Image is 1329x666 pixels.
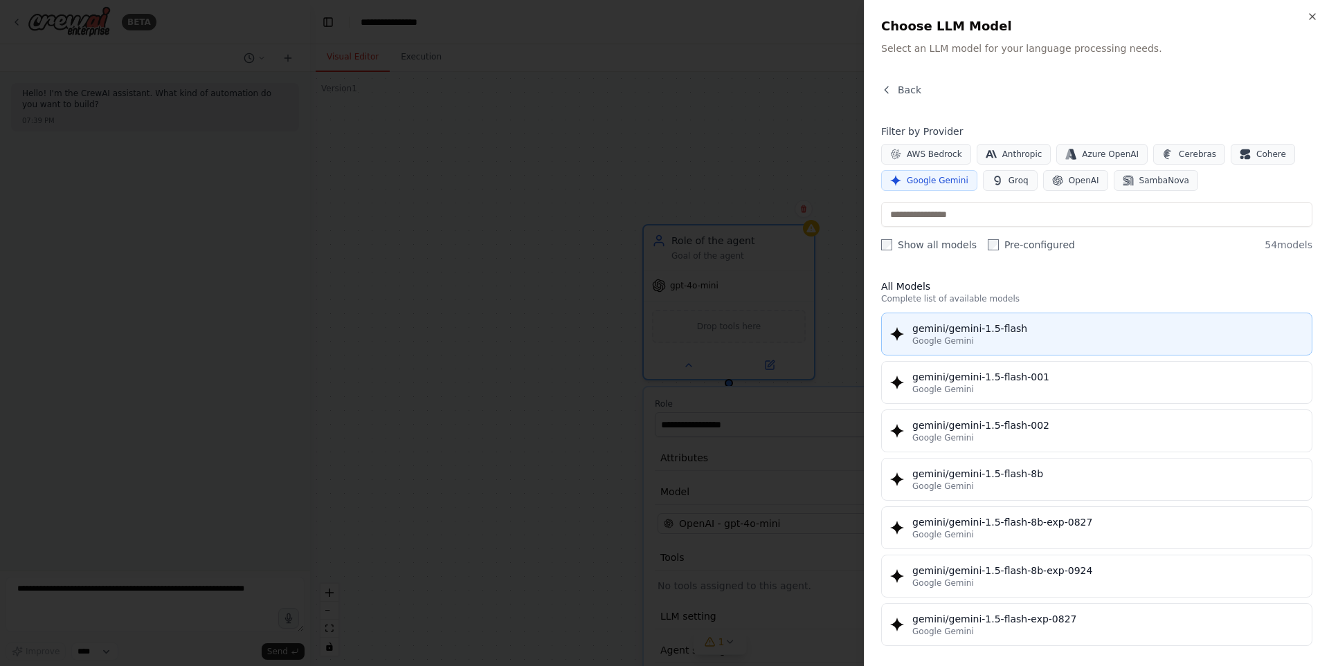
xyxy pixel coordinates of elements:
div: gemini/gemini-1.5-flash [912,322,1303,335]
div: gemini/gemini-1.5-flash-8b [912,467,1303,481]
span: Google Gemini [912,577,974,589]
span: Cerebras [1179,149,1216,160]
button: gemini/gemini-1.5-flash-001Google Gemini [881,361,1312,404]
button: Google Gemini [881,170,977,191]
span: AWS Bedrock [907,149,962,160]
h2: Choose LLM Model [881,17,1312,36]
span: Google Gemini [907,175,968,186]
span: OpenAI [1069,175,1099,186]
label: Pre-configured [988,238,1075,252]
button: Cohere [1231,144,1295,165]
span: Google Gemini [912,529,974,540]
label: Show all models [881,238,977,252]
button: gemini/gemini-1.5-flash-8bGoogle Gemini [881,458,1312,501]
input: Show all models [881,239,892,250]
button: OpenAI [1043,170,1108,191]
button: Azure OpenAI [1056,144,1148,165]
span: Google Gemini [912,384,974,395]
button: gemini/gemini-1.5-flash-exp-0827Google Gemini [881,603,1312,646]
span: Google Gemini [912,432,974,443]
button: SambaNova [1114,170,1198,191]
span: SambaNova [1139,175,1189,186]
div: gemini/gemini-1.5-flash-8b-exp-0924 [912,564,1303,577]
span: Anthropic [1002,149,1042,160]
div: gemini/gemini-1.5-flash-exp-0827 [912,612,1303,626]
div: gemini/gemini-1.5-flash-001 [912,370,1303,384]
p: Complete list of available models [881,293,1312,304]
span: Google Gemini [912,335,974,346]
button: Anthropic [977,144,1051,165]
span: Groq [1009,175,1029,186]
button: gemini/gemini-1.5-flash-002Google Gemini [881,409,1312,452]
h3: All Models [881,279,1312,293]
button: Back [881,83,921,97]
span: Google Gemini [912,481,974,492]
button: gemini/gemini-1.5-flash-8b-exp-0827Google Gemini [881,506,1312,549]
button: gemini/gemini-1.5-flash-8b-exp-0924Google Gemini [881,555,1312,598]
button: Groq [983,170,1038,191]
span: 54 models [1265,238,1312,252]
button: gemini/gemini-1.5-flashGoogle Gemini [881,313,1312,355]
span: Azure OpenAI [1082,149,1139,160]
button: AWS Bedrock [881,144,971,165]
span: Cohere [1256,149,1286,160]
div: gemini/gemini-1.5-flash-002 [912,418,1303,432]
span: Back [898,83,921,97]
p: Select an LLM model for your language processing needs. [881,41,1312,55]
h4: Filter by Provider [881,124,1312,138]
button: Cerebras [1153,144,1225,165]
div: gemini/gemini-1.5-flash-8b-exp-0827 [912,515,1303,529]
span: Google Gemini [912,626,974,637]
input: Pre-configured [988,239,999,250]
